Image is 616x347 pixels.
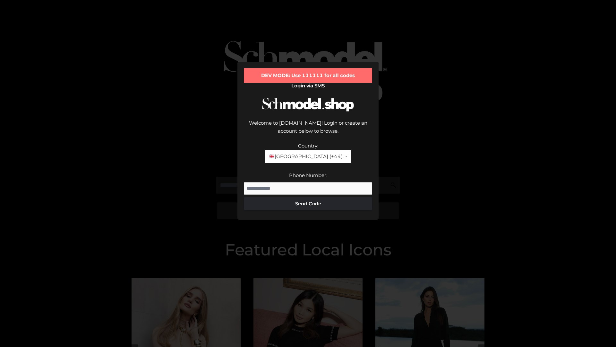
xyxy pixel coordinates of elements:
img: Schmodel Logo [260,92,356,117]
label: Phone Number: [289,172,327,178]
button: Send Code [244,197,372,210]
span: [GEOGRAPHIC_DATA] (+44) [269,152,342,161]
h2: Login via SMS [244,83,372,89]
label: Country: [298,143,318,149]
img: 🇬🇧 [269,154,274,159]
div: Welcome to [DOMAIN_NAME]! Login or create an account below to browse. [244,119,372,142]
div: DEV MODE: Use 111111 for all codes [244,68,372,83]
